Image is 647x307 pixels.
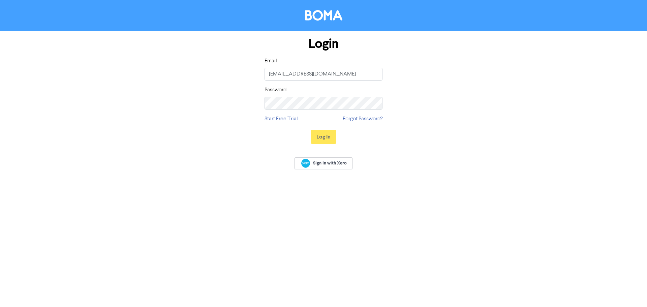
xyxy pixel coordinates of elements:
[265,86,286,94] label: Password
[265,36,382,52] h1: Login
[295,157,352,169] a: Sign In with Xero
[343,115,382,123] a: Forgot Password?
[305,10,342,21] img: BOMA Logo
[265,115,298,123] a: Start Free Trial
[301,159,310,168] img: Xero logo
[265,57,277,65] label: Email
[311,130,336,144] button: Log In
[313,160,347,166] span: Sign In with Xero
